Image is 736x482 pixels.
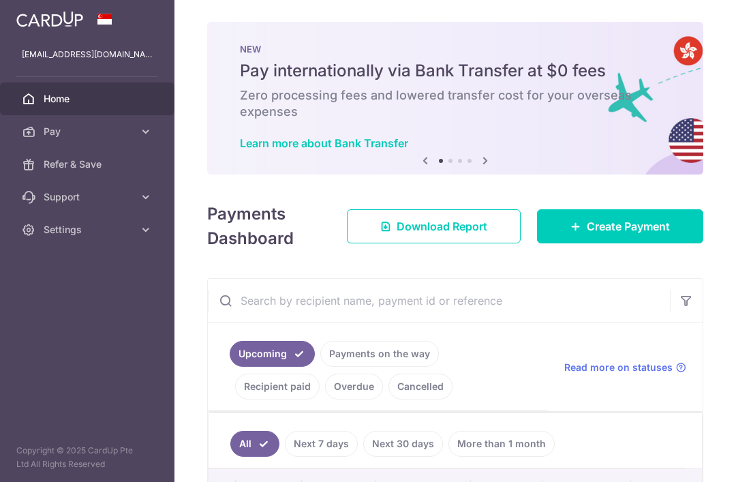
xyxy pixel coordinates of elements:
img: CardUp [16,11,83,27]
h6: Zero processing fees and lowered transfer cost for your overseas expenses [240,87,671,120]
a: Download Report [347,209,521,243]
span: Home [44,92,134,106]
span: Pay [44,125,134,138]
span: Settings [44,223,134,237]
h4: Payments Dashboard [207,202,322,251]
p: [EMAIL_ADDRESS][DOMAIN_NAME] [22,48,153,61]
a: Recipient paid [235,374,320,400]
a: Learn more about Bank Transfer [240,136,408,150]
span: Read more on statuses [564,361,673,374]
a: Upcoming [230,341,315,367]
span: Download Report [397,218,487,235]
a: Read more on statuses [564,361,686,374]
a: Next 7 days [285,431,358,457]
span: Support [44,190,134,204]
a: All [230,431,279,457]
a: Payments on the way [320,341,439,367]
a: More than 1 month [448,431,555,457]
input: Search by recipient name, payment id or reference [208,279,670,322]
a: Cancelled [388,374,453,400]
a: Create Payment [537,209,703,243]
img: Bank transfer banner [207,22,703,175]
p: NEW [240,44,671,55]
h5: Pay internationally via Bank Transfer at $0 fees [240,60,671,82]
span: Refer & Save [44,157,134,171]
a: Overdue [325,374,383,400]
span: Create Payment [587,218,670,235]
a: Next 30 days [363,431,443,457]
